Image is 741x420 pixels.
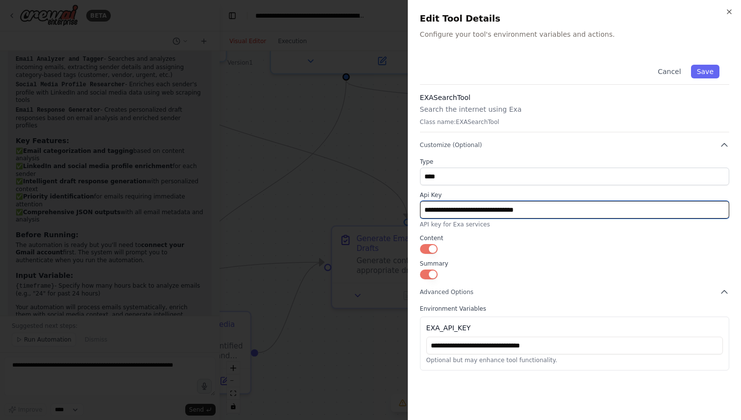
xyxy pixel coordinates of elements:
[420,221,729,228] p: API key for Exa services
[420,93,729,102] h3: EXASearchTool
[420,12,729,25] h2: Edit Tool Details
[420,234,729,242] label: Content
[420,118,729,126] p: Class name: EXASearchTool
[420,287,729,297] button: Advanced Options
[420,260,729,268] label: Summary
[426,356,723,364] p: Optional but may enhance tool functionality.
[420,140,729,150] button: Customize (Optional)
[420,29,729,39] p: Configure your tool's environment variables and actions.
[420,305,729,313] label: Environment Variables
[691,65,719,78] button: Save
[420,141,482,149] span: Customize (Optional)
[420,104,729,114] p: Search the internet using Exa
[426,323,471,333] div: EXA_API_KEY
[420,191,729,199] label: Api Key
[420,288,473,296] span: Advanced Options
[652,65,687,78] button: Cancel
[420,158,729,166] label: Type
